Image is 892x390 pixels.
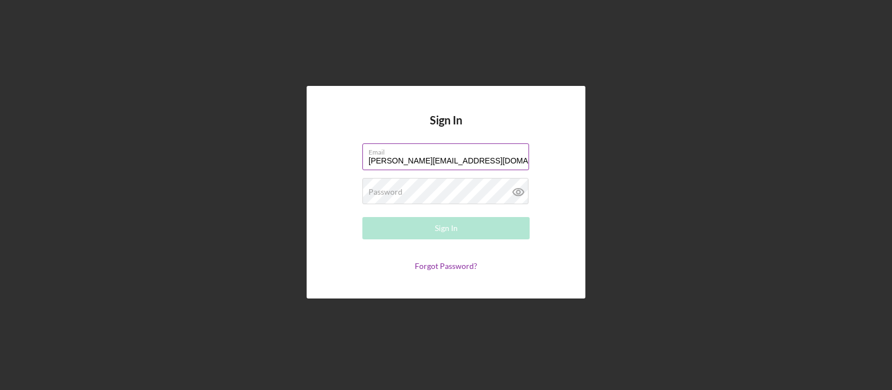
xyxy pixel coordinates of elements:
[362,217,530,239] button: Sign In
[435,217,458,239] div: Sign In
[430,114,462,143] h4: Sign In
[415,261,477,271] a: Forgot Password?
[369,144,529,156] label: Email
[369,187,403,196] label: Password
